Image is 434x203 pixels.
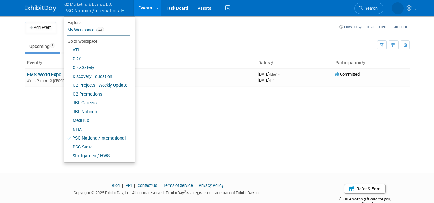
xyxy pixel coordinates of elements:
th: Event [25,58,256,68]
span: | [194,183,198,188]
div: Copyright © 2025 ExhibitDay, Inc. All rights reserved. ExhibitDay is a registered trademark of Ex... [25,188,311,196]
span: In-Person [33,79,49,83]
a: Terms of Service [163,183,193,188]
a: JBL Careers [64,98,130,107]
span: | [158,183,162,188]
a: Sort by Start Date [270,60,273,65]
a: Past129 [61,40,89,52]
img: ExhibitDay [25,5,56,12]
span: Committed [335,72,360,77]
sup: ® [184,190,186,194]
a: Blog [112,183,120,188]
a: Search [354,3,383,14]
span: [DATE] [258,78,274,83]
span: Search [363,6,378,11]
span: (Fri) [269,79,274,82]
span: (Mon) [269,73,277,76]
div: [GEOGRAPHIC_DATA], [GEOGRAPHIC_DATA] [27,78,253,83]
li: Go to Workspace: [64,37,130,45]
a: EMS World Expo [27,72,61,78]
a: CDX [64,54,130,63]
a: ClickSafety [64,63,130,72]
span: 1 [50,43,55,48]
th: Dates [256,58,333,68]
th: Participation [333,58,410,68]
span: G2 Marketing & Events, LLC [64,1,124,8]
a: Privacy Policy [199,183,223,188]
a: Sort by Event Name [39,60,42,65]
a: Sort by Participation Type [361,60,365,65]
a: NHA [64,125,130,134]
img: In-Person Event [27,79,31,82]
button: Add Event [25,22,56,33]
span: | [121,183,125,188]
a: G2 Promotions [64,90,130,98]
a: PSG State [64,142,130,151]
a: How to sync to an external calendar... [339,25,410,29]
a: ATI [64,45,130,54]
a: MedHub [64,116,130,125]
span: 13 [97,27,104,32]
li: Explore: [64,19,130,25]
span: | [133,183,137,188]
a: PSG National/International [64,134,130,142]
a: Upcoming1 [25,40,60,52]
a: Contact Us [138,183,157,188]
a: Staffgarden / HWS [64,151,130,160]
img: Laine Butler [392,2,404,14]
a: Refer & Earn [344,184,386,194]
a: JBL National [64,107,130,116]
a: API [126,183,132,188]
a: G2 Projects - Weekly Update [64,81,130,90]
a: Discovery Education [64,72,130,81]
span: [DATE] [258,72,279,77]
a: My Workspaces13 [67,25,130,35]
